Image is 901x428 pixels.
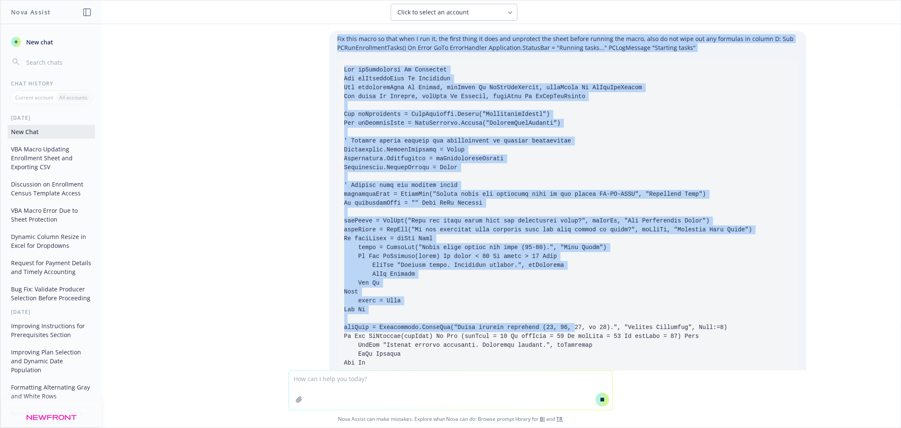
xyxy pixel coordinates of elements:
[8,142,95,174] button: VBA Macro Updating Enrollment Sheet and Exporting CSV
[1,80,102,87] div: Chat History
[8,282,95,305] button: Bug Fix: Validate Producer Selection Before Proceeding
[8,256,95,279] button: Request for Payment Details and Timely Accounting
[8,319,95,342] button: Improving Instructions for Prerequisites Section
[557,415,563,423] a: TR
[24,38,53,47] span: New chat
[391,4,517,21] button: Click to select an account
[8,380,95,403] button: Formatting Alternating Gray and White Rows
[8,345,95,377] button: Improving Plan Selection and Dynamic Date Population
[8,177,95,200] button: Discussion on Enrollment Census Template Access
[11,8,51,16] h1: Nova Assist
[4,410,897,428] span: Nova Assist can make mistakes. Explore what Nova can do: Browse prompt library for and
[398,8,469,16] span: Click to select an account
[1,308,102,316] div: [DATE]
[8,203,95,226] button: VBA Macro Error Due to Sheet Protection
[15,94,53,101] p: Current account
[59,94,87,101] p: All accounts
[540,415,545,423] a: BI
[24,56,92,68] input: Search chats
[338,34,798,52] p: Fix this macro so that when I run it, the first thing it does and unprotect the sheet before runn...
[8,34,95,49] button: New chat
[8,125,95,139] button: New Chat
[1,114,102,121] div: [DATE]
[8,230,95,252] button: Dynamic Column Resize in Excel for Dropdowns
